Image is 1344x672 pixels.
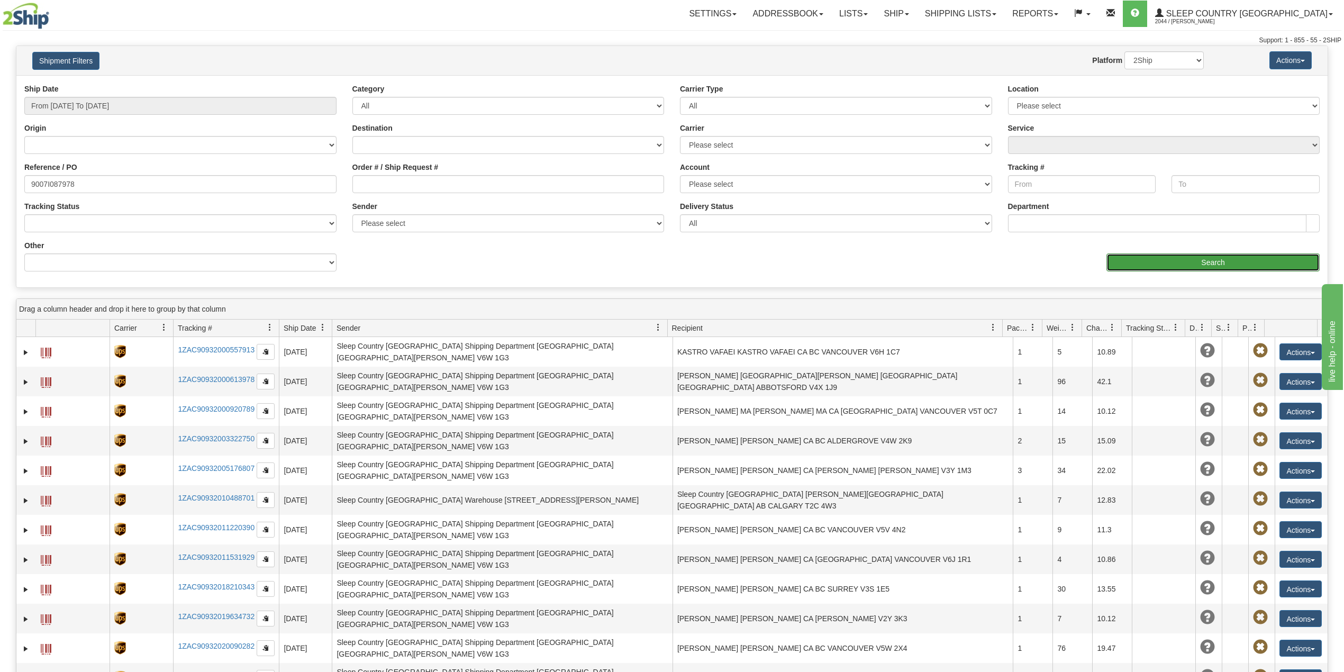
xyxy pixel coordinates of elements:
[41,461,51,478] a: Label
[673,544,1013,574] td: [PERSON_NAME] [PERSON_NAME] CA [GEOGRAPHIC_DATA] VANCOUVER V6J 1R1
[21,347,31,358] a: Expand
[1092,485,1132,515] td: 12.83
[917,1,1004,27] a: Shipping lists
[332,426,673,456] td: Sleep Country [GEOGRAPHIC_DATA] Shipping Department [GEOGRAPHIC_DATA] [GEOGRAPHIC_DATA][PERSON_NA...
[1013,426,1052,456] td: 2
[284,323,316,333] span: Ship Date
[831,1,876,27] a: Lists
[1279,521,1322,538] button: Actions
[178,405,255,413] a: 1ZAC90932000920789
[1220,319,1238,337] a: Shipment Issues filter column settings
[1052,574,1092,604] td: 30
[32,52,99,70] button: Shipment Filters
[1320,282,1343,390] iframe: chat widget
[1253,432,1268,447] span: Pickup Not Assigned
[114,552,125,566] img: 8 - UPS
[114,345,125,358] img: 8 - UPS
[1279,640,1322,657] button: Actions
[1279,492,1322,508] button: Actions
[1200,551,1215,566] span: Unknown
[332,367,673,396] td: Sleep Country [GEOGRAPHIC_DATA] Shipping Department [GEOGRAPHIC_DATA] [GEOGRAPHIC_DATA][PERSON_NA...
[1013,574,1052,604] td: 1
[1253,610,1268,625] span: Pickup Not Assigned
[332,485,673,515] td: Sleep Country [GEOGRAPHIC_DATA] Warehouse [STREET_ADDRESS][PERSON_NAME]
[876,1,916,27] a: Ship
[257,611,275,626] button: Copy to clipboard
[649,319,667,337] a: Sender filter column settings
[41,343,51,360] a: Label
[1064,319,1082,337] a: Weight filter column settings
[257,522,275,538] button: Copy to clipboard
[41,373,51,389] a: Label
[1092,574,1132,604] td: 13.55
[673,515,1013,544] td: [PERSON_NAME] [PERSON_NAME] CA BC VANCOUVER V5V 4N2
[1200,462,1215,477] span: Unknown
[1106,253,1320,271] input: Search
[41,610,51,626] a: Label
[41,521,51,538] a: Label
[155,319,173,337] a: Carrier filter column settings
[1253,551,1268,566] span: Pickup Not Assigned
[681,1,744,27] a: Settings
[114,641,125,655] img: 8 - UPS
[257,403,275,419] button: Copy to clipboard
[1193,319,1211,337] a: Delivery Status filter column settings
[673,604,1013,633] td: [PERSON_NAME] [PERSON_NAME] CA [PERSON_NAME] V2Y 3K3
[1253,521,1268,536] span: Pickup Not Assigned
[21,466,31,476] a: Expand
[1092,544,1132,574] td: 10.86
[1253,492,1268,506] span: Pickup Not Assigned
[1086,323,1109,333] span: Charge
[1092,456,1132,485] td: 22.02
[279,337,332,367] td: [DATE]
[1013,604,1052,633] td: 1
[1279,580,1322,597] button: Actions
[1013,396,1052,426] td: 1
[178,346,255,354] a: 1ZAC90932000557913
[1092,426,1132,456] td: 15.09
[41,491,51,508] a: Label
[1189,323,1198,333] span: Delivery Status
[352,123,393,133] label: Destination
[1279,432,1322,449] button: Actions
[114,404,125,417] img: 8 - UPS
[279,574,332,604] td: [DATE]
[1200,521,1215,536] span: Unknown
[1147,1,1341,27] a: Sleep Country [GEOGRAPHIC_DATA] 2044 / [PERSON_NAME]
[21,555,31,565] a: Expand
[279,604,332,633] td: [DATE]
[1269,51,1312,69] button: Actions
[1279,373,1322,390] button: Actions
[1052,485,1092,515] td: 7
[1004,1,1066,27] a: Reports
[332,337,673,367] td: Sleep Country [GEOGRAPHIC_DATA] Shipping Department [GEOGRAPHIC_DATA] [GEOGRAPHIC_DATA][PERSON_NA...
[1024,319,1042,337] a: Packages filter column settings
[21,495,31,506] a: Expand
[41,550,51,567] a: Label
[1008,201,1049,212] label: Department
[1200,492,1215,506] span: Unknown
[1279,403,1322,420] button: Actions
[352,201,377,212] label: Sender
[1279,343,1322,360] button: Actions
[1008,175,1156,193] input: From
[1013,544,1052,574] td: 1
[673,337,1013,367] td: KASTRO VAFAEI KASTRO VAFAEI CA BC VANCOUVER V6H 1C7
[1253,403,1268,417] span: Pickup Not Assigned
[673,367,1013,396] td: [PERSON_NAME] [GEOGRAPHIC_DATA][PERSON_NAME] [GEOGRAPHIC_DATA] [GEOGRAPHIC_DATA] ABBOTSFORD V4X 1J9
[673,633,1013,663] td: [PERSON_NAME] [PERSON_NAME] CA BC VANCOUVER V5W 2X4
[1092,633,1132,663] td: 19.47
[1052,337,1092,367] td: 5
[1008,123,1034,133] label: Service
[24,123,46,133] label: Origin
[1279,610,1322,627] button: Actions
[1092,396,1132,426] td: 10.12
[1253,373,1268,388] span: Pickup Not Assigned
[178,642,255,650] a: 1ZAC90932020090282
[257,462,275,478] button: Copy to clipboard
[680,84,723,94] label: Carrier Type
[257,344,275,360] button: Copy to clipboard
[114,612,125,625] img: 8 - UPS
[1052,515,1092,544] td: 9
[279,396,332,426] td: [DATE]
